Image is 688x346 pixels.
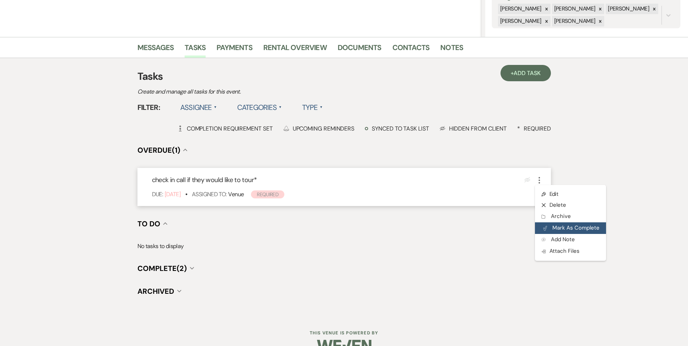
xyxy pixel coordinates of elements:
[500,65,551,81] a: +Add Task
[535,234,606,246] button: Add Note
[137,69,551,84] h3: Tasks
[137,102,160,113] span: Filter:
[137,147,188,154] button: Overdue(1)
[137,220,168,227] button: To Do
[137,287,174,296] span: Archived
[283,125,355,132] div: Upcoming Reminders
[192,190,226,198] span: Assigned To:
[217,42,252,58] a: Payments
[137,219,160,228] span: To Do
[498,16,543,26] div: [PERSON_NAME]
[180,101,217,114] label: Assignee
[320,104,323,110] span: ▲
[137,87,391,96] p: Create and manage all tasks for this event.
[137,145,180,155] span: Overdue (1)
[152,176,257,184] span: check in call if they would like to tour *
[214,104,217,110] span: ▲
[440,42,463,58] a: Notes
[535,211,606,222] button: Archive
[177,125,273,132] div: Completion Requirement Set
[535,222,606,234] button: Mark As Complete
[185,42,206,58] a: Tasks
[535,245,606,257] button: Attach Files
[392,42,430,58] a: Contacts
[152,190,163,198] span: Due:
[137,288,181,295] button: Archived
[552,16,597,26] div: [PERSON_NAME]
[440,125,507,132] div: Hidden from Client
[535,199,606,211] button: Delete
[302,101,323,114] label: Type
[165,190,181,198] span: [DATE]
[606,4,650,14] div: [PERSON_NAME]
[552,4,597,14] div: [PERSON_NAME]
[185,190,187,198] b: •
[137,242,551,251] p: No tasks to display
[251,190,284,198] span: Required
[498,4,543,14] div: [PERSON_NAME]
[279,104,282,110] span: ▲
[338,42,382,58] a: Documents
[517,125,551,132] div: Required
[541,247,580,255] span: Attach Files
[137,264,187,273] span: Complete (2)
[535,189,606,199] a: Edit
[237,101,282,114] label: Categories
[137,265,194,272] button: Complete(2)
[263,42,327,58] a: Rental Overview
[514,69,540,77] span: Add Task
[137,42,174,58] a: Messages
[228,190,244,198] span: Venue
[365,125,429,132] div: Synced to task list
